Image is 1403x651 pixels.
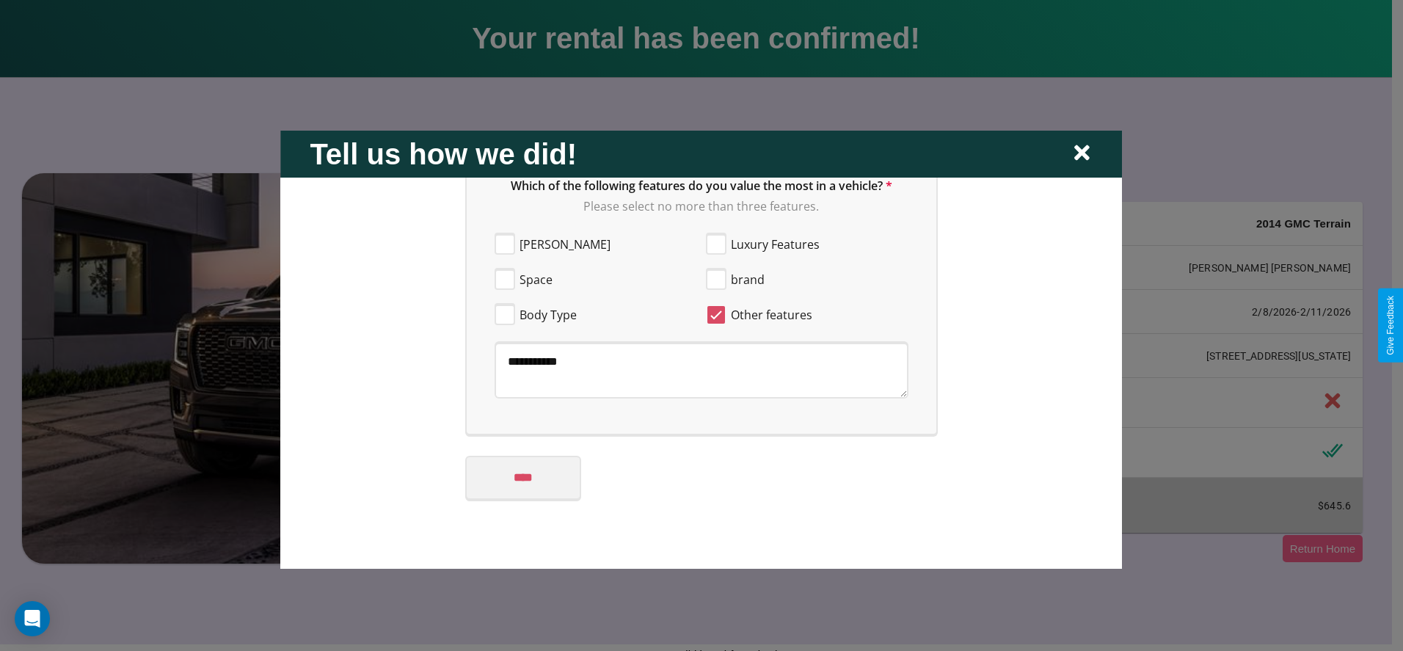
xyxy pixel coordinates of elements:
span: Please select no more than three features. [584,197,820,214]
span: Body Type [520,305,577,323]
h2: Tell us how we did! [310,137,577,170]
span: Luxury Features [731,235,820,252]
div: Give Feedback [1385,296,1396,355]
div: Open Intercom Messenger [15,601,50,636]
span: Space [520,270,553,288]
span: Other features [731,305,812,323]
span: Which of the following features do you value the most in a vehicle? [511,177,883,193]
span: brand [731,270,765,288]
span: [PERSON_NAME] [520,235,611,252]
